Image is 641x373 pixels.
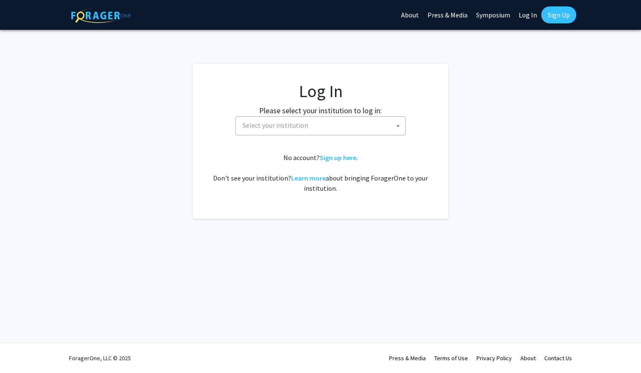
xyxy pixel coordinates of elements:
[239,117,405,134] span: Select your institution
[259,105,382,116] label: Please select your institution to log in:
[235,116,406,135] span: Select your institution
[210,152,431,193] div: No account? . Don't see your institution? about bringing ForagerOne to your institution.
[71,8,131,23] img: ForagerOne Logo
[476,354,512,362] a: Privacy Policy
[544,354,572,362] a: Contact Us
[320,153,356,162] a: Sign up here
[541,6,576,23] a: Sign Up
[291,174,326,182] a: Learn more about bringing ForagerOne to your institution
[389,354,426,362] a: Press & Media
[434,354,468,362] a: Terms of Use
[69,343,131,373] div: ForagerOne, LLC © 2025
[520,354,536,362] a: About
[243,121,308,129] span: Select your institution
[210,81,431,101] h1: Log In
